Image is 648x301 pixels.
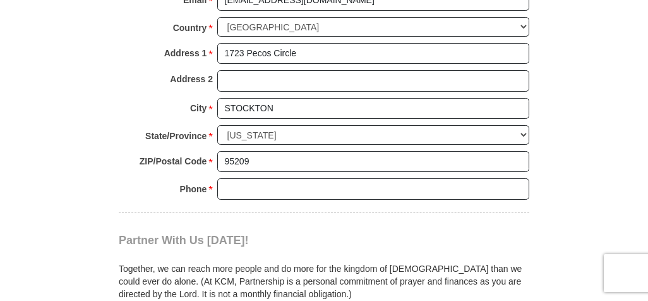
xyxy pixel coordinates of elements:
[180,180,207,198] strong: Phone
[140,152,207,170] strong: ZIP/Postal Code
[170,70,213,88] strong: Address 2
[145,127,207,145] strong: State/Province
[190,99,207,117] strong: City
[119,262,529,300] p: Together, we can reach more people and do more for the kingdom of [DEMOGRAPHIC_DATA] than we coul...
[119,234,249,247] span: Partner With Us [DATE]!
[173,19,207,37] strong: Country
[164,44,207,62] strong: Address 1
